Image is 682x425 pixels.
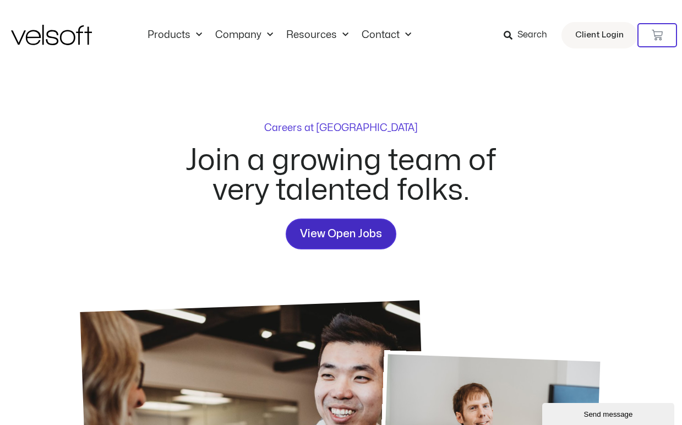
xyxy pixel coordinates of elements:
img: Velsoft Training Materials [11,25,92,45]
a: Search [504,26,555,45]
iframe: chat widget [542,401,676,425]
span: View Open Jobs [300,225,382,243]
span: Client Login [575,28,624,42]
a: ResourcesMenu Toggle [280,29,355,41]
a: CompanyMenu Toggle [209,29,280,41]
h2: Join a growing team of very talented folks. [173,146,510,205]
nav: Menu [141,29,418,41]
a: Client Login [561,22,637,48]
p: Careers at [GEOGRAPHIC_DATA] [264,123,418,133]
a: ContactMenu Toggle [355,29,418,41]
a: ProductsMenu Toggle [141,29,209,41]
a: View Open Jobs [286,219,396,249]
span: Search [517,28,547,42]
